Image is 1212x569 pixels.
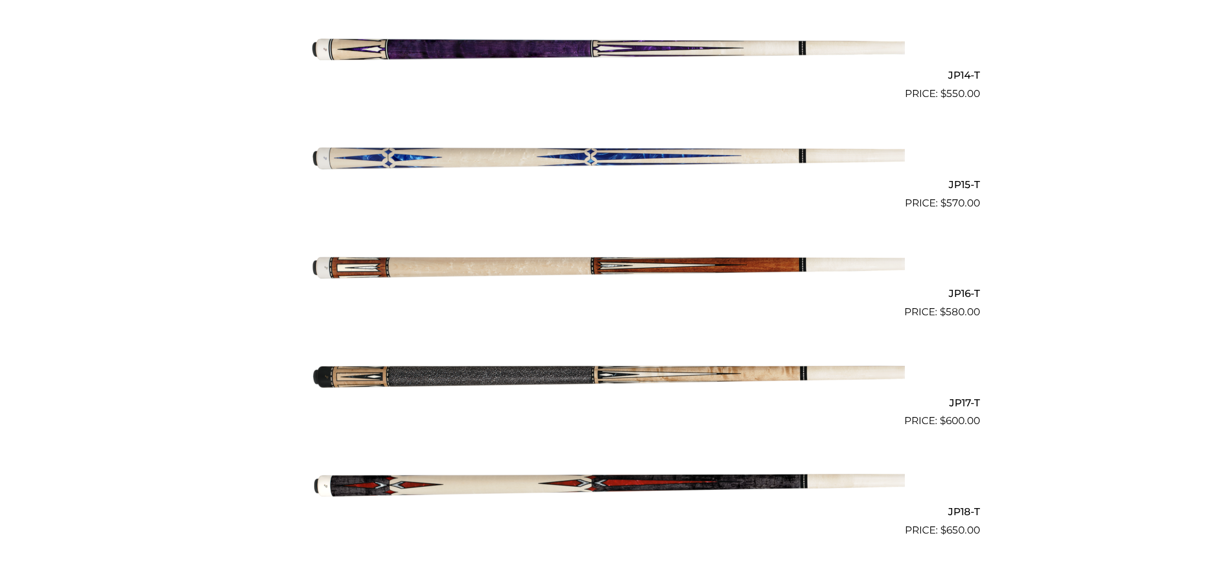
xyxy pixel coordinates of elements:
[232,392,980,413] h2: JP17-T
[940,524,946,536] span: $
[307,106,905,206] img: JP15-T
[307,216,905,315] img: JP16-T
[232,64,980,86] h2: JP14-T
[940,88,980,99] bdi: 550.00
[232,106,980,211] a: JP15-T $570.00
[232,283,980,305] h2: JP16-T
[940,415,946,426] span: $
[232,325,980,429] a: JP17-T $600.00
[307,434,905,533] img: JP18-T
[232,500,980,522] h2: JP18-T
[940,197,946,209] span: $
[940,306,980,318] bdi: 580.00
[232,216,980,320] a: JP16-T $580.00
[940,415,980,426] bdi: 600.00
[232,434,980,538] a: JP18-T $650.00
[232,173,980,195] h2: JP15-T
[940,306,946,318] span: $
[307,325,905,424] img: JP17-T
[940,88,946,99] span: $
[940,524,980,536] bdi: 650.00
[940,197,980,209] bdi: 570.00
